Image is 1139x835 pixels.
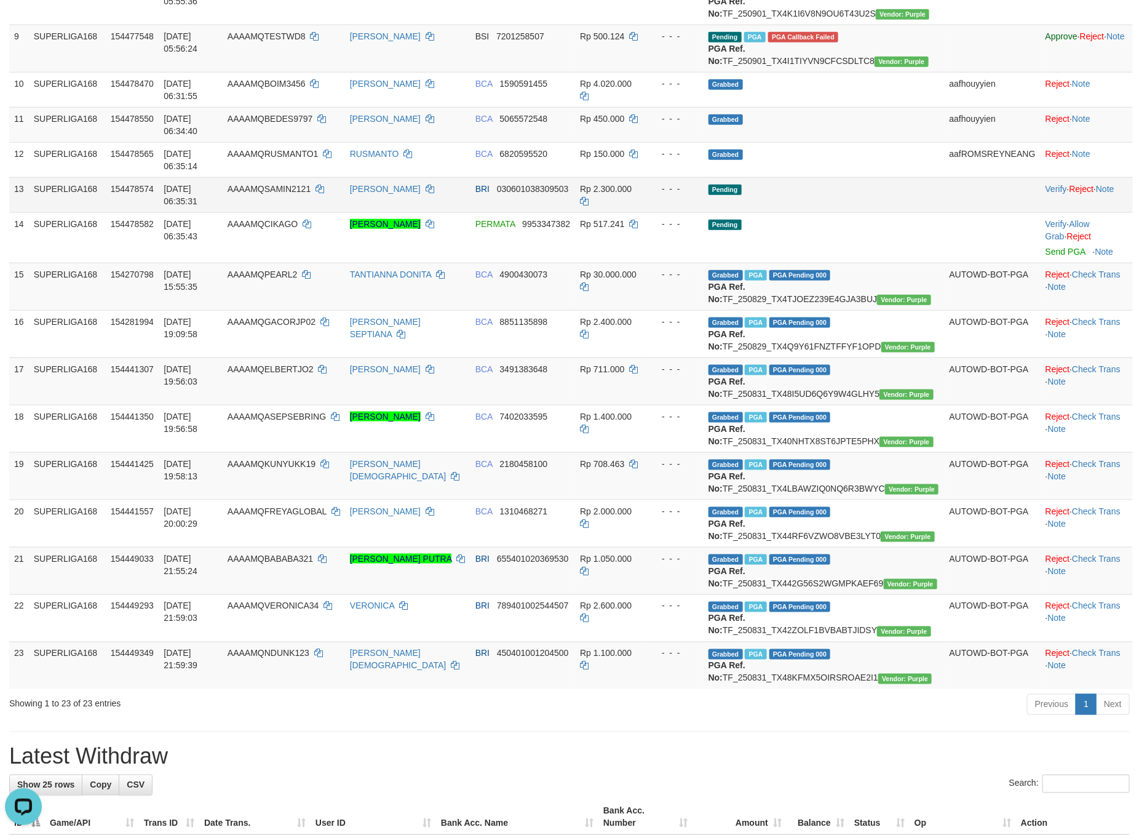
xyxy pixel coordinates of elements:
a: [PERSON_NAME][DEMOGRAPHIC_DATA] [350,459,446,481]
span: 154478582 [111,219,154,229]
a: [PERSON_NAME] [350,364,421,374]
td: 21 [9,547,29,594]
span: PGA Pending [769,554,831,565]
a: [PERSON_NAME] [350,219,421,229]
a: Reject [1046,79,1070,89]
div: - - - [652,600,699,612]
span: Marked by aafnonsreyleab [745,318,766,328]
td: 22 [9,594,29,642]
span: Grabbed [708,412,743,423]
span: · [1046,219,1090,241]
td: · · [1041,405,1133,452]
a: CSV [119,775,153,796]
a: Note [1072,114,1090,124]
td: 19 [9,452,29,500]
b: PGA Ref. No: [708,613,745,636]
span: [DATE] 05:56:24 [164,31,197,54]
span: Marked by aafmaleo [745,270,766,281]
span: AAAAMQSAMIN2121 [228,184,311,194]
b: PGA Ref. No: [708,377,745,399]
a: Note [1048,519,1066,529]
a: Note [1048,424,1066,434]
td: 16 [9,310,29,358]
a: Send PGA [1046,247,1085,257]
th: User ID: activate to sort column ascending [311,800,436,835]
span: Rp 4.020.000 [580,79,632,89]
td: · [1041,107,1133,142]
td: SUPERLIGA168 [29,594,106,642]
td: aafhouyyien [945,107,1041,142]
span: AAAAMQTESTWD8 [228,31,306,41]
th: Op: activate to sort column ascending [910,800,1016,835]
div: - - - [652,30,699,42]
span: 154478550 [111,114,154,124]
th: Amount: activate to sort column ascending [693,800,787,835]
b: PGA Ref. No: [708,329,745,351]
span: Copy 2180458100 to clipboard [500,459,548,469]
td: AUTOWD-BOT-PGA [945,452,1041,500]
span: Copy 3491383648 to clipboard [500,364,548,374]
td: AUTOWD-BOT-PGA [945,263,1041,310]
div: - - - [652,316,699,328]
span: AAAAMQBABABA321 [228,554,313,564]
div: - - - [652,183,699,195]
div: - - - [652,363,699,375]
span: PGA Pending [769,318,831,328]
a: [PERSON_NAME] [350,184,421,194]
td: TF_250829_TX4TJOEZ239E4GJA3BUJ [704,263,945,310]
span: [DATE] 06:35:14 [164,149,197,171]
span: AAAAMQRUSMANTO1 [228,149,319,159]
td: · · [1041,358,1133,405]
span: [DATE] 20:00:29 [164,506,197,529]
span: Rp 708.463 [580,459,624,469]
span: BCA [475,79,493,89]
span: PGA Pending [769,460,831,470]
span: Vendor URL: https://trx4.1velocity.biz [879,390,933,400]
input: Search: [1042,775,1130,793]
span: [DATE] 21:59:03 [164,601,197,623]
td: TF_250901_TX4I1TIYVN9CFCSDLTC8 [704,25,945,72]
span: Vendor URL: https://trx4.1velocity.biz [876,9,929,20]
a: Note [1048,471,1066,481]
span: 154478470 [111,79,154,89]
span: 154281994 [111,317,154,327]
span: Copy 5065572548 to clipboard [500,114,548,124]
a: Reject [1046,649,1070,658]
span: BCA [475,506,493,516]
th: Trans ID: activate to sort column ascending [139,800,199,835]
th: Date Trans.: activate to sort column ascending [199,800,311,835]
span: [DATE] 19:56:58 [164,412,197,434]
span: 154441350 [111,412,154,421]
a: Copy [82,775,119,796]
td: TF_250831_TX4LBAWZIQ0NQ6R3BWYC [704,452,945,500]
div: - - - [652,148,699,160]
span: [DATE] 19:56:03 [164,364,197,386]
a: Reject [1046,149,1070,159]
span: Marked by aafsoycanthlai [745,365,766,375]
a: Check Trans [1072,554,1121,564]
th: Bank Acc. Number: activate to sort column ascending [598,800,693,835]
span: BCA [475,114,493,124]
td: AUTOWD-BOT-PGA [945,547,1041,594]
td: AUTOWD-BOT-PGA [945,405,1041,452]
span: Rp 2.600.000 [580,601,632,611]
b: PGA Ref. No: [708,566,745,588]
span: AAAAMQVERONICA34 [228,601,319,611]
td: AUTOWD-BOT-PGA [945,310,1041,358]
span: Grabbed [708,270,743,281]
td: SUPERLIGA168 [29,642,106,689]
td: SUPERLIGA168 [29,452,106,500]
span: Marked by aafsoycanthlai [745,507,766,517]
td: 18 [9,405,29,452]
td: 12 [9,142,29,177]
span: Copy 6820595520 to clipboard [500,149,548,159]
span: Marked by aafheankoy [745,554,766,565]
td: · · [1041,263,1133,310]
a: Reject [1046,114,1070,124]
a: Check Trans [1072,364,1121,374]
a: Note [1095,247,1114,257]
span: Marked by aafsoycanthlai [745,460,766,470]
span: PGA Pending [769,507,831,517]
b: PGA Ref. No: [708,424,745,446]
span: Grabbed [708,318,743,328]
